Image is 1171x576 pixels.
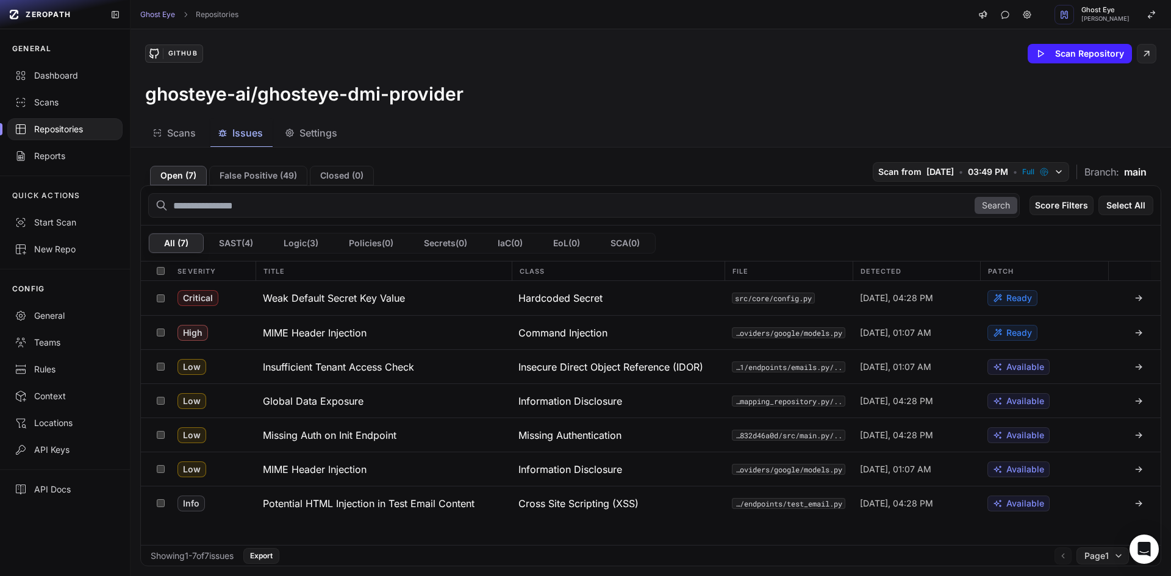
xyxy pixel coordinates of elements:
[15,96,115,108] div: Scans
[15,216,115,229] div: Start Scan
[1124,165,1147,179] span: main
[12,191,81,201] p: QUICK ACTIONS
[140,10,238,20] nav: breadcrumb
[15,243,115,255] div: New Repo
[256,350,512,383] button: Insufficient Tenant Access Check
[409,233,482,253] button: Secrets(0)
[141,383,1161,418] div: Low Global Data Exposure Information Disclosure ../0d3409466e28aa367e3e6d444e906ba832d46a0d/src/r...
[150,166,207,185] button: Open (7)
[482,233,538,253] button: IaC(0)
[141,452,1161,486] div: Low MIME Header Injection Information Disclosure src/integrations/email/providers/google/models.p...
[141,349,1161,383] div: Low Insufficient Tenant Access Check Insecure Direct Object Reference (IDOR) ../0d3409466e28aa367...
[959,166,963,178] span: •
[1006,429,1044,441] span: Available
[512,261,725,280] div: Class
[181,10,190,19] svg: chevron right,
[310,166,374,185] button: Closed (0)
[15,150,115,162] div: Reports
[263,428,396,443] h3: Missing Auth on Init Endpoint
[263,462,367,477] h3: MIME Header Injection
[926,166,954,178] span: [DATE]
[1076,547,1129,564] button: Page1
[15,390,115,402] div: Context
[256,316,512,349] button: MIME Header Injection
[141,486,1161,520] div: Info Potential HTML Injection in Test Email Content Cross Site Scripting (XSS) src/api/v1/endpoin...
[12,284,45,294] p: CONFIG
[1006,463,1044,475] span: Available
[1006,292,1032,304] span: Ready
[141,315,1161,349] div: High MIME Header Injection Command Injection src/integrations/email/providers/google/models.py [D...
[145,83,464,105] h3: ghosteye-ai/ghosteye-dmi-provider
[263,291,405,305] h3: Weak Default Secret Key Value
[873,162,1069,182] button: Scan from [DATE] • 03:49 PM • Full
[860,395,933,407] span: [DATE], 04:28 PM
[518,394,622,408] span: Information Disclosure
[1081,16,1130,22] span: [PERSON_NAME]
[12,44,51,54] p: GENERAL
[853,261,981,280] div: Detected
[204,233,268,253] button: SAST(4)
[860,463,931,475] span: [DATE], 01:07 AM
[256,384,512,418] button: Global Data Exposure
[263,325,367,340] h3: MIME Header Injection
[732,464,845,475] button: src/integrations/email/providers/google/models.py
[518,428,621,443] span: Missing Authentication
[595,233,655,253] button: SCA(0)
[163,48,202,59] div: GitHub
[15,310,115,322] div: General
[141,418,1161,452] div: Low Missing Auth on Init Endpoint Missing Authentication ../0d3409466e28aa367e3e6d444e906ba832d46...
[518,360,703,374] span: Insecure Direct Object Reference (IDOR)
[732,293,815,304] code: src/core/config.py
[860,327,931,339] span: [DATE], 01:07 AM
[256,418,512,452] button: Missing Auth on Init Endpoint
[1130,535,1159,564] div: Open Intercom Messenger
[15,336,115,349] div: Teams
[177,496,205,511] span: Info
[1006,327,1032,339] span: Ready
[177,325,208,341] span: High
[256,261,511,280] div: Title
[177,393,206,409] span: Low
[15,363,115,375] div: Rules
[732,327,845,338] button: src/integrations/email/providers/google/models.py
[1006,497,1044,510] span: Available
[256,281,512,315] button: Weak Default Secret Key Value
[177,427,206,443] span: Low
[256,452,512,486] button: MIME Header Injection
[538,233,595,253] button: EoL(0)
[732,396,845,407] button: ../0d3409466e28aa367e3e6d444e906ba832d46a0d/src/repositories/dynamodb/tenant_mapping_repository.py
[243,548,279,564] button: Export
[177,461,206,477] span: Low
[860,497,933,510] span: [DATE], 04:28 PM
[167,126,196,140] span: Scans
[1084,550,1109,562] span: Page 1
[177,359,206,375] span: Low
[975,197,1017,214] button: Search
[878,166,922,178] span: Scan from
[5,5,101,24] a: ZEROPATH
[518,325,607,340] span: Command Injection
[334,233,409,253] button: Policies(0)
[732,430,845,441] button: ../0d3409466e28aa367e3e6d444e906ba832d46a0d/src/main.py
[1098,196,1153,215] button: Select All
[15,483,115,496] div: API Docs
[968,166,1008,178] span: 03:49 PM
[732,498,845,509] button: src/api/v1/endpoints/test_email.py
[140,10,175,20] a: Ghost Eye
[980,261,1108,280] div: Patch
[1022,167,1034,177] span: Full
[15,444,115,456] div: API Keys
[1006,361,1044,373] span: Available
[299,126,337,140] span: Settings
[149,233,204,253] button: All (7)
[1084,165,1119,179] span: Branch:
[518,291,603,305] span: Hardcoded Secret
[263,394,363,408] h3: Global Data Exposure
[1081,7,1130,13] span: Ghost Eye
[732,361,845,372] button: ../0d3409466e28aa367e3e6d444e906ba832d46a0d/src/api/v1/endpoints/emails.py
[15,123,115,135] div: Repositories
